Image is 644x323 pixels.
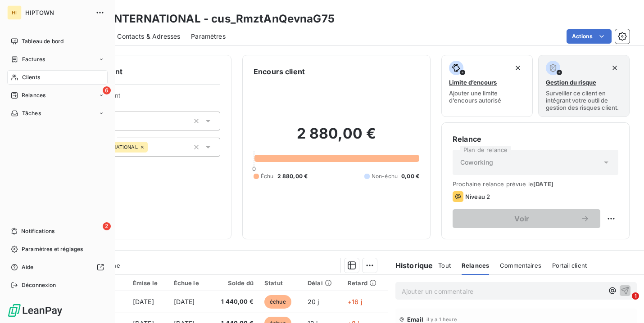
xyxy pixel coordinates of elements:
span: Commentaires [500,262,541,269]
span: Tableau de bord [22,37,63,45]
span: Factures [22,55,45,63]
input: Ajouter une valeur [148,143,155,151]
span: Tâches [22,109,41,117]
span: Non-échu [372,172,398,180]
span: échue [264,295,291,309]
span: Email [407,316,424,323]
span: 0,00 € [401,172,419,180]
span: Paramètres et réglages [22,245,83,253]
span: Niveau 2 [465,193,490,200]
h6: Historique [388,260,433,271]
div: Retard [348,279,382,287]
iframe: Intercom live chat [613,292,635,314]
span: Surveiller ce client en intégrant votre outil de gestion des risques client. [546,90,622,111]
h6: Relance [453,134,618,144]
span: 6 [103,86,111,94]
button: Gestion du risqueSurveiller ce client en intégrant votre outil de gestion des risques client. [538,55,630,117]
button: Actions [567,29,612,44]
span: +16 j [348,298,362,305]
span: Coworking [460,158,493,167]
span: 1 440,00 € [215,297,254,306]
span: Déconnexion [22,281,56,289]
span: Portail client [552,262,587,269]
span: 20 j [308,298,319,305]
span: Relances [462,262,489,269]
button: Voir [453,209,600,228]
span: Gestion du risque [546,79,596,86]
h2: 2 880,00 € [254,125,419,152]
span: Relances [22,91,45,99]
span: Notifications [21,227,54,235]
span: il y a 1 heure [426,317,457,322]
span: 0 [252,165,256,172]
span: Propriétés Client [73,92,220,104]
span: Ajouter une limite d’encours autorisé [449,90,525,104]
span: 2 [103,222,111,230]
div: HI [7,5,22,20]
span: Aide [22,263,34,271]
div: Échue le [174,279,204,287]
span: HIPTOWN [25,9,90,16]
span: Échu [261,172,274,180]
div: Émise le [133,279,163,287]
div: Délai [308,279,337,287]
h6: Encours client [254,66,305,77]
span: Prochaine relance prévue le [453,180,618,188]
h6: Informations client [54,66,220,77]
span: Clients [22,73,40,81]
img: Logo LeanPay [7,303,63,318]
div: Statut [264,279,297,287]
span: Paramètres [191,32,226,41]
h3: DSFS INTERNATIONAL - cus_RmztAnQevnaG75 [79,11,335,27]
span: 1 [632,292,639,300]
button: Limite d’encoursAjouter une limite d’encours autorisé [441,55,533,117]
span: Voir [463,215,581,222]
span: [DATE] [533,180,553,188]
span: Tout [438,262,451,269]
span: Limite d’encours [449,79,497,86]
span: [DATE] [133,298,154,305]
a: Aide [7,260,108,274]
span: Contacts & Adresses [117,32,180,41]
div: Solde dû [215,279,254,287]
span: 2 880,00 € [277,172,308,180]
span: [DATE] [174,298,195,305]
